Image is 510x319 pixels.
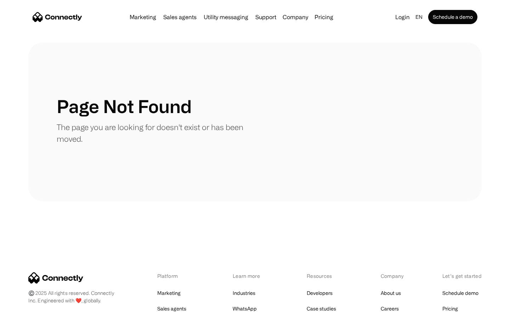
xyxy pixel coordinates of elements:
[283,12,308,22] div: Company
[442,272,482,280] div: Let’s get started
[381,304,399,314] a: Careers
[381,288,401,298] a: About us
[7,306,42,317] aside: Language selected: English
[233,304,257,314] a: WhatsApp
[415,12,423,22] div: en
[307,288,333,298] a: Developers
[57,96,192,117] h1: Page Not Found
[157,304,186,314] a: Sales agents
[127,14,159,20] a: Marketing
[442,304,458,314] a: Pricing
[428,10,477,24] a: Schedule a demo
[201,14,251,20] a: Utility messaging
[233,288,255,298] a: Industries
[392,12,413,22] a: Login
[307,272,344,280] div: Resources
[160,14,199,20] a: Sales agents
[381,272,406,280] div: Company
[442,288,478,298] a: Schedule demo
[157,288,181,298] a: Marketing
[14,307,42,317] ul: Language list
[253,14,279,20] a: Support
[312,14,336,20] a: Pricing
[233,272,270,280] div: Learn more
[307,304,336,314] a: Case studies
[157,272,196,280] div: Platform
[57,121,255,145] p: The page you are looking for doesn't exist or has been moved.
